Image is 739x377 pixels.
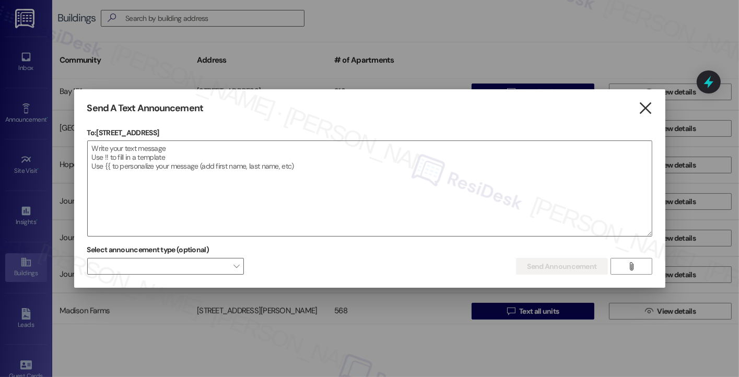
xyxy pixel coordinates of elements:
p: To: [STREET_ADDRESS] [87,127,652,138]
h3: Send A Text Announcement [87,102,203,114]
i:  [638,103,652,114]
span: Send Announcement [527,261,596,272]
button: Send Announcement [516,258,607,275]
i:  [627,262,635,270]
label: Select announcement type (optional) [87,242,209,258]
